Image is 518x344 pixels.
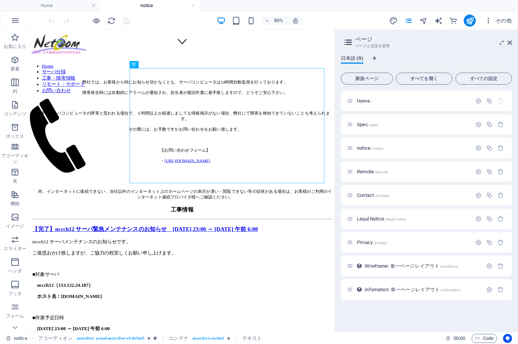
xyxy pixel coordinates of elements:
button: commerce [449,16,458,25]
div: Home/ [355,98,472,103]
i: AI Writer [434,16,443,25]
div: 削除 [497,263,504,269]
button: reload [107,16,116,25]
div: 削除 [497,145,504,151]
i: 要素にアニメーションが含まれます [227,336,230,340]
h2: ページ [355,36,512,43]
button: 80% [261,16,288,25]
span: /notice [371,146,383,150]
p: ボックス [6,133,24,139]
span: Code [475,334,494,343]
div: 複製 [486,168,493,175]
div: 開始ページは削除できません [497,98,504,104]
div: 削除 [497,192,504,198]
button: すべての設定 [455,73,512,85]
i: 公開 [466,16,474,25]
span: /privacy [373,241,387,245]
span: /wireframe [440,264,458,268]
div: Privacy/privacy [355,240,472,245]
div: 削除 [497,168,504,175]
span: . accordion .preset-accordion-v3-default [75,334,144,343]
span: クリックしてページを開く [357,240,387,245]
p: ヘッダ [8,268,22,274]
span: /contact [375,194,389,198]
span: : [459,335,460,341]
div: 複製 [486,192,493,198]
span: クリックしてページを開く [357,122,378,127]
div: 複製 [486,98,493,104]
nav: breadcrumb [38,334,262,343]
div: Spec/spec [355,122,472,127]
div: 複製 [486,239,493,246]
span: すべての設定 [459,76,509,81]
span: /remote [375,170,388,174]
button: その他 [482,15,515,27]
button: design [389,16,398,25]
p: コンテンツ [4,111,27,117]
span: クリックしてページを開く [357,169,388,174]
button: すべてを開く [396,73,452,85]
span: クリックしてページを開く [365,263,458,269]
div: 設定 [486,263,493,269]
i: デザイン (Ctrl+Alt+Y) [389,16,398,25]
div: 設定 [475,216,482,222]
div: このレイアウトは、このコレクションのすべてのアイテム (ブログ投稿など) のテンプレートとして使用されます。アイテムのコンテンツは、コレクションフィールドに要素をリンクすることにより、このテンプ... [356,263,363,269]
div: 言語タブ [341,55,512,70]
p: 列 [13,88,17,94]
span: /legal-notice [385,217,406,221]
span: . accordion-content [191,334,224,343]
i: ページ (Ctrl+Alt+S) [404,16,413,25]
div: 複製 [486,121,493,128]
p: スライダー [4,246,27,252]
div: このレイアウトは、このコレクションのすべてのアイテム (ブログ投稿など) のテンプレートとして使用されます。アイテムのコンテンツは、コレクションフィールドに要素をリンクすることにより、このテンプ... [356,286,363,293]
h6: セッション時間 [446,334,466,343]
button: text_generator [434,16,443,25]
div: notice/notice [355,146,472,150]
div: 設定 [475,239,482,246]
p: お気に入り [4,43,27,49]
span: クリックしてページを開く [365,287,461,292]
a: notice [6,334,27,343]
button: navigator [419,16,428,25]
span: /spec [369,123,379,127]
span: クリックして選択し、ダブルクリックして編集します [169,334,188,343]
span: /infomation [440,288,461,292]
div: 複製 [486,216,493,222]
p: 表 [13,178,17,184]
div: Contact/contact [355,193,472,198]
button: Usercentrics [503,334,512,343]
span: クリックしてページを開く [357,216,406,222]
i: 要素にアニメーションが含まれます [147,336,151,340]
div: 設定 [475,192,482,198]
p: イメージ [6,223,24,229]
i: この要素はカスタマイズ可能なプリセットです [154,336,157,340]
div: 設定 [475,168,482,175]
div: Wireframe: 単一ページレイアウト/wireframe [363,264,482,268]
span: / [371,99,372,103]
button: 新規ページ [341,73,393,85]
i: コマース [449,16,458,25]
button: Code [472,334,497,343]
button: pages [404,16,413,25]
div: 設定 [475,98,482,104]
i: ナビゲータ [419,16,428,25]
i: ページのリロード [107,16,116,25]
span: 新規ページ [344,76,390,81]
div: 設定 [486,286,493,293]
div: Remote/remote [355,169,472,174]
div: infomation: 単一ページレイアウト/infomation [363,287,482,292]
span: クリックしてページを開く [357,98,372,104]
p: 機能 [10,201,19,207]
span: Contact [357,192,389,198]
div: Legal Notice/legal-notice [355,216,472,221]
span: 日本語 (9) [341,54,363,64]
div: 削除 [497,121,504,128]
span: クリックして選択し、ダブルクリックして編集します [38,334,73,343]
span: すべてを開く [399,76,449,81]
p: フッタ [8,290,22,296]
h6: 80% [273,16,285,25]
div: 削除 [497,239,504,246]
span: 00 00 [454,334,465,343]
div: 削除 [497,216,504,222]
div: 削除 [497,286,504,293]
